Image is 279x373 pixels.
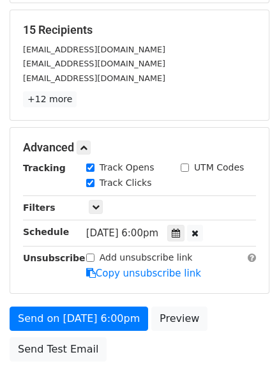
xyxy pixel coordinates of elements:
[23,59,165,68] small: [EMAIL_ADDRESS][DOMAIN_NAME]
[23,227,69,237] strong: Schedule
[194,161,244,174] label: UTM Codes
[100,176,152,190] label: Track Clicks
[23,23,256,37] h5: 15 Recipients
[23,202,56,213] strong: Filters
[86,227,158,239] span: [DATE] 6:00pm
[10,307,148,331] a: Send on [DATE] 6:00pm
[10,337,107,362] a: Send Test Email
[23,253,86,263] strong: Unsubscribe
[23,73,165,83] small: [EMAIL_ADDRESS][DOMAIN_NAME]
[86,268,201,279] a: Copy unsubscribe link
[100,251,193,264] label: Add unsubscribe link
[215,312,279,373] iframe: Chat Widget
[23,91,77,107] a: +12 more
[151,307,207,331] a: Preview
[23,45,165,54] small: [EMAIL_ADDRESS][DOMAIN_NAME]
[100,161,155,174] label: Track Opens
[23,141,256,155] h5: Advanced
[23,163,66,173] strong: Tracking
